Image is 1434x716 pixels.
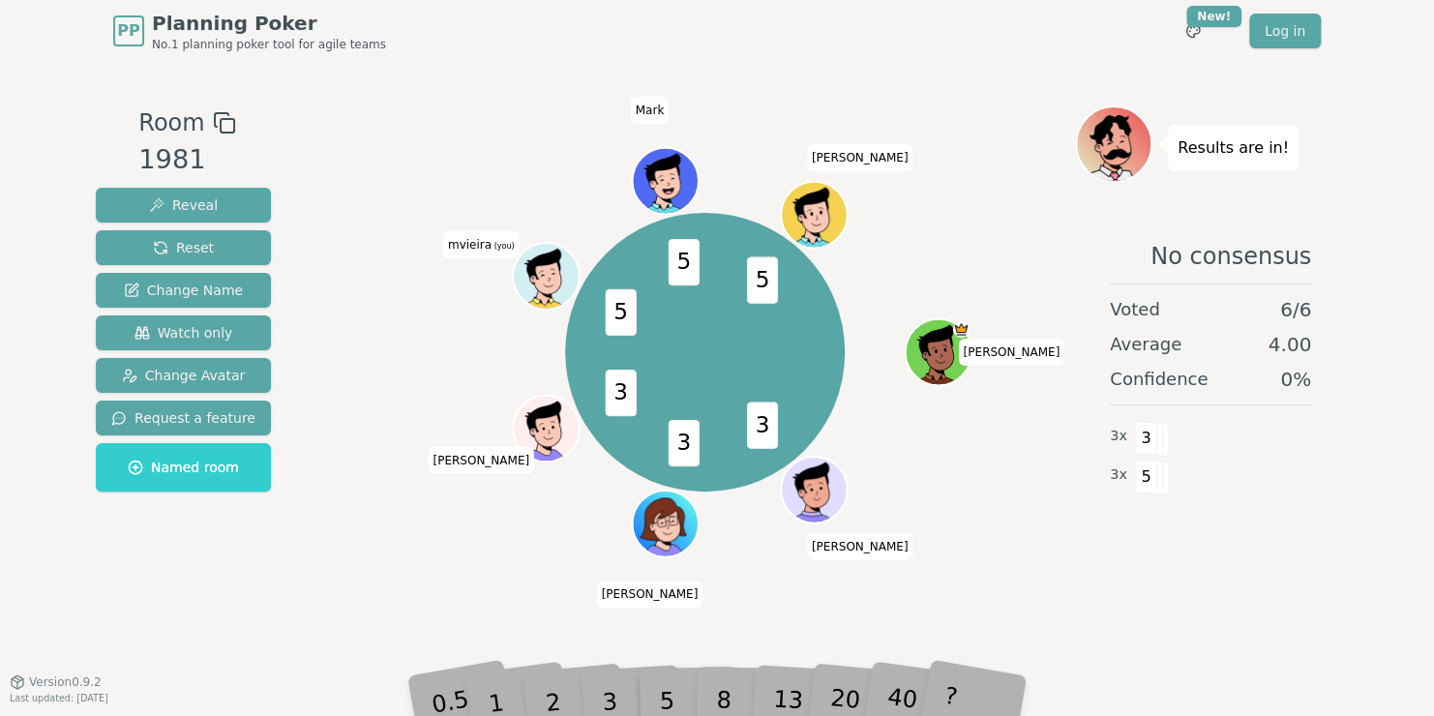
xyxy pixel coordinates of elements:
[117,19,139,43] span: PP
[1280,296,1311,323] span: 6 / 6
[669,420,700,466] span: 3
[153,238,214,257] span: Reset
[516,245,578,307] button: Click to change your avatar
[128,458,239,477] span: Named room
[113,10,386,52] a: PPPlanning PokerNo.1 planning poker tool for agile teams
[96,443,271,492] button: Named room
[428,447,534,474] span: Click to change your name
[152,10,386,37] span: Planning Poker
[122,366,246,385] span: Change Avatar
[669,238,700,284] span: 5
[807,533,913,560] span: Click to change your name
[631,97,670,124] span: Click to change your name
[606,370,637,416] span: 3
[807,144,913,171] span: Click to change your name
[597,581,703,608] span: Click to change your name
[149,195,218,215] span: Reveal
[29,674,102,690] span: Version 0.9.2
[1268,331,1311,358] span: 4.00
[1110,426,1127,447] span: 3 x
[1135,461,1157,493] span: 5
[1110,366,1208,393] span: Confidence
[1176,14,1210,48] button: New!
[1249,14,1321,48] a: Log in
[96,315,271,350] button: Watch only
[443,231,520,258] span: Click to change your name
[1186,6,1241,27] div: New!
[1280,366,1311,393] span: 0 %
[1110,331,1181,358] span: Average
[1178,134,1289,162] p: Results are in!
[1110,296,1160,323] span: Voted
[111,408,255,428] span: Request a feature
[96,358,271,393] button: Change Avatar
[953,321,970,338] span: Rafael is the host
[96,188,271,223] button: Reveal
[96,273,271,308] button: Change Name
[124,281,243,300] span: Change Name
[1135,422,1157,455] span: 3
[96,401,271,435] button: Request a feature
[10,674,102,690] button: Version0.9.2
[152,37,386,52] span: No.1 planning poker tool for agile teams
[606,288,637,335] span: 5
[1110,464,1127,486] span: 3 x
[747,256,778,303] span: 5
[747,402,778,448] span: 3
[138,140,235,180] div: 1981
[134,323,233,343] span: Watch only
[492,242,515,251] span: (you)
[10,693,108,703] span: Last updated: [DATE]
[1150,241,1311,272] span: No consensus
[958,339,1064,366] span: Click to change your name
[96,230,271,265] button: Reset
[138,105,204,140] span: Room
